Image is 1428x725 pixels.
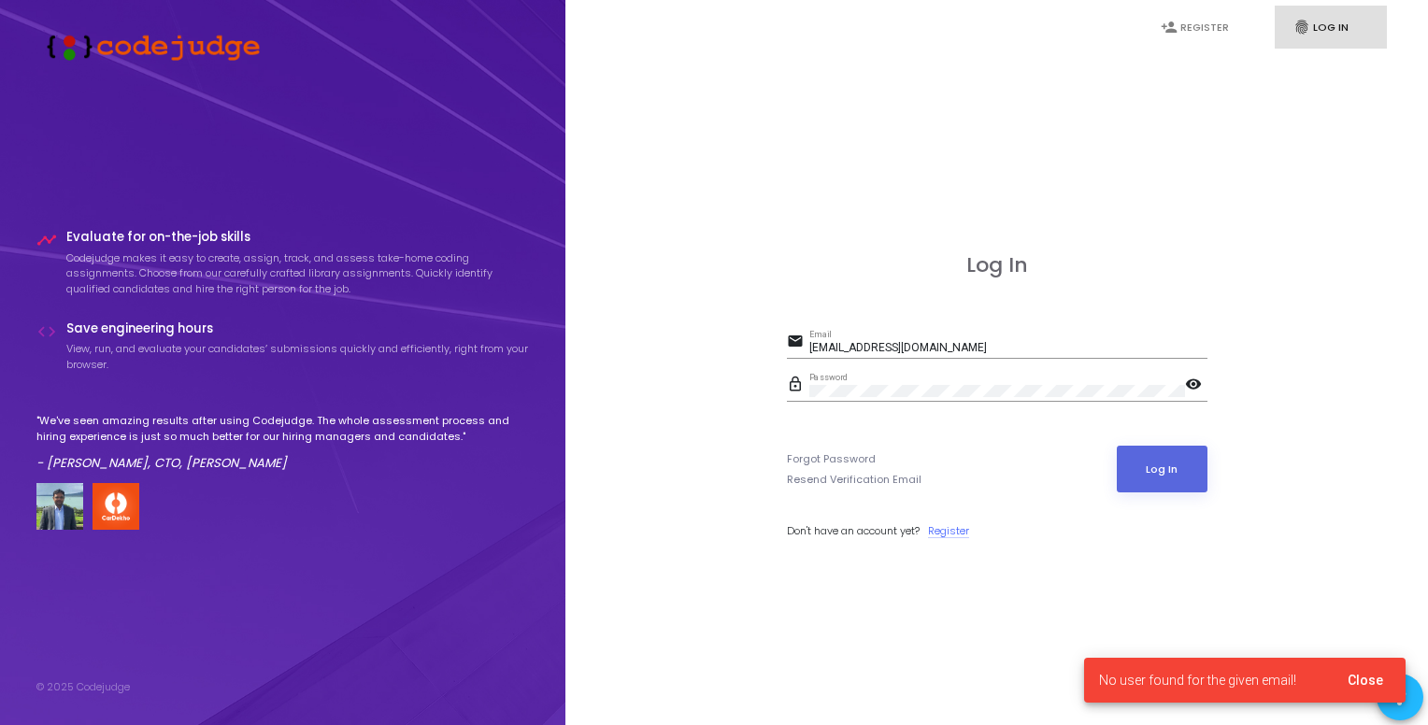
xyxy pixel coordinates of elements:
[36,454,287,472] em: - [PERSON_NAME], CTO, [PERSON_NAME]
[66,230,530,245] h4: Evaluate for on-the-job skills
[36,679,130,695] div: © 2025 Codejudge
[809,342,1207,355] input: Email
[1185,375,1207,397] mat-icon: visibility
[1293,19,1310,36] i: fingerprint
[1348,673,1383,688] span: Close
[787,472,921,488] a: Resend Verification Email
[66,341,530,372] p: View, run, and evaluate your candidates’ submissions quickly and efficiently, right from your bro...
[928,523,969,539] a: Register
[1099,671,1296,689] span: No user found for the given email!
[787,253,1207,277] h3: Log In
[93,483,139,530] img: company-logo
[36,413,530,444] p: "We've seen amazing results after using Codejudge. The whole assessment process and hiring experi...
[1142,6,1254,50] a: person_addRegister
[66,250,530,297] p: Codejudge makes it easy to create, assign, track, and assess take-home coding assignments. Choose...
[1275,6,1387,50] a: fingerprintLog In
[1161,19,1178,36] i: person_add
[787,332,809,354] mat-icon: email
[1333,663,1398,697] button: Close
[36,230,57,250] i: timeline
[36,321,57,342] i: code
[36,483,83,530] img: user image
[1117,446,1207,492] button: Log In
[787,451,876,467] a: Forgot Password
[66,321,530,336] h4: Save engineering hours
[787,375,809,397] mat-icon: lock_outline
[787,523,920,538] span: Don't have an account yet?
